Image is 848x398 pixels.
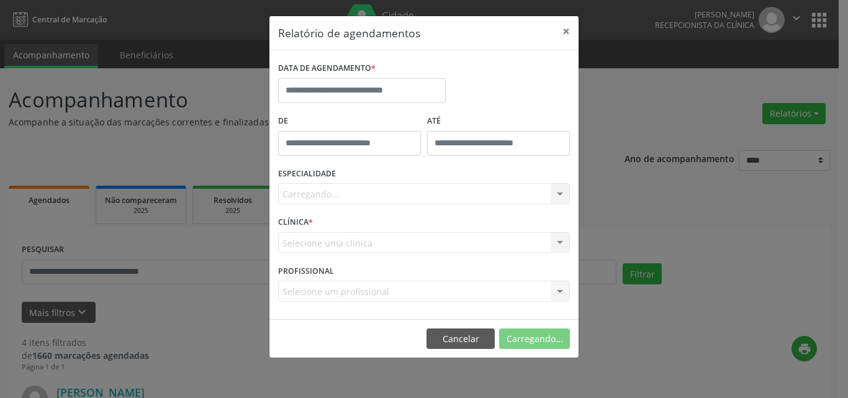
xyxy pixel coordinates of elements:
label: ESPECIALIDADE [278,165,336,184]
label: DATA DE AGENDAMENTO [278,59,376,78]
button: Cancelar [426,328,495,350]
label: De [278,112,421,131]
h5: Relatório de agendamentos [278,25,420,41]
label: CLÍNICA [278,213,313,232]
button: Close [554,16,579,47]
button: Carregando... [499,328,570,350]
label: PROFISSIONAL [278,261,334,281]
label: ATÉ [427,112,570,131]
